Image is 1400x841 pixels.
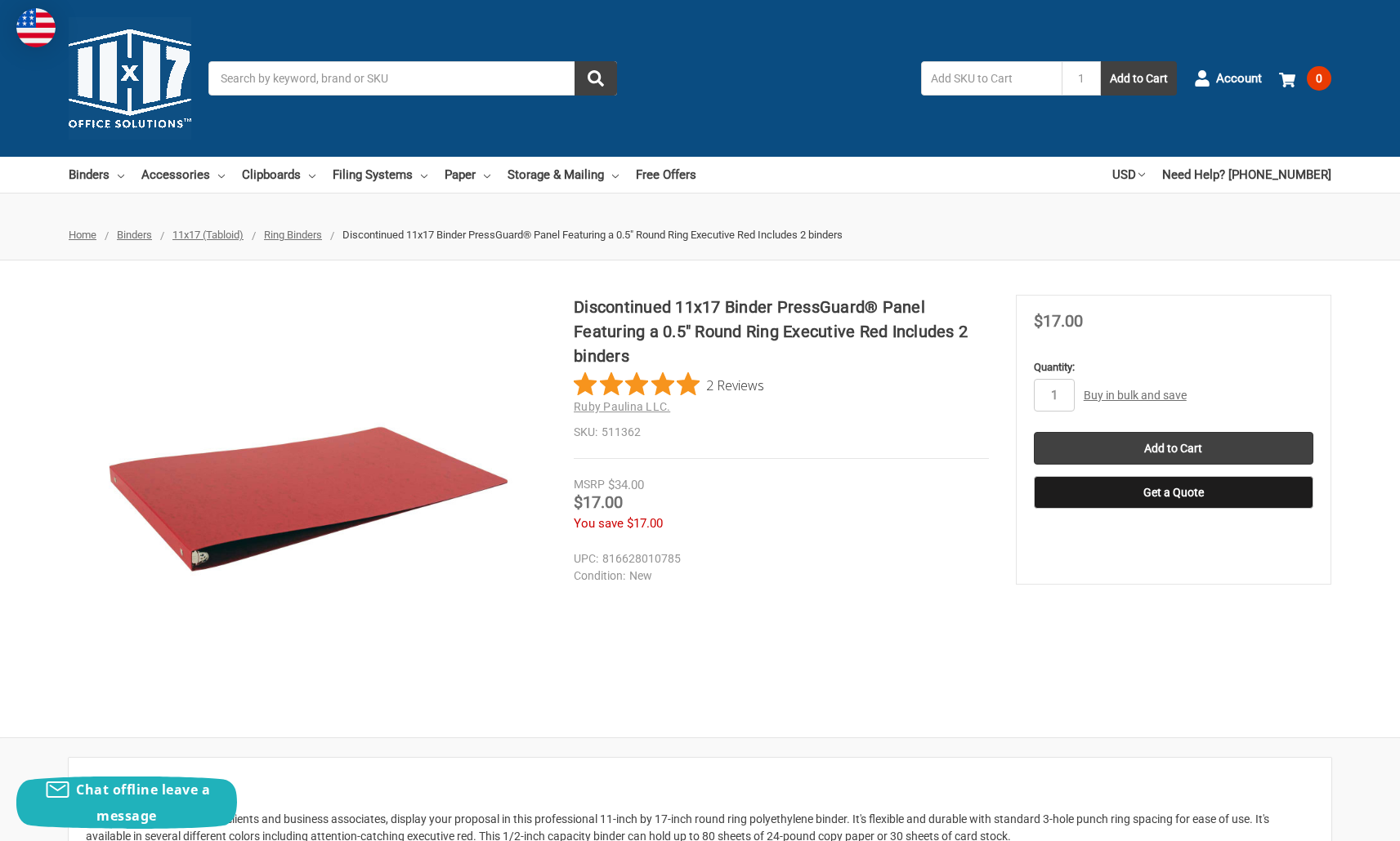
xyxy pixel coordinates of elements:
[333,157,427,193] a: Filing Systems
[117,229,152,241] a: Binders
[574,550,982,567] dd: 816628010785
[141,157,225,193] a: Accessories
[76,781,210,825] span: Chat offline leave a message
[16,776,237,829] button: Chat offline leave a message
[1034,432,1313,465] input: Add to Cart
[86,775,1314,799] h2: Description
[1101,61,1177,96] button: Add to Cart
[342,229,843,241] span: Discontinued 11x17 Binder PressGuard® Panel Featuring a 0.5" Round Ring Executive Red Includes 2 ...
[104,295,512,703] img: 11x17 Binder PressGuard® Panel Featuring a 0.5" Round Ring Executive Red Includes 2 binders
[1194,57,1262,100] a: Account
[574,567,982,585] dd: New
[574,372,764,397] button: Rated 5 out of 5 stars from 2 reviews. Jump to reviews.
[1112,157,1145,193] a: USD
[608,478,644,492] span: $34.00
[1216,69,1262,88] span: Account
[574,567,625,585] dt: Condition:
[69,229,96,241] a: Home
[264,229,322,241] a: Ring Binders
[574,476,605,493] div: MSRP
[208,61,617,96] input: Search by keyword, brand or SKU
[574,400,670,413] a: Ruby Paulina LLC.
[69,157,124,193] a: Binders
[1034,311,1083,331] span: $17.00
[1162,157,1331,193] a: Need Help? [PHONE_NUMBER]
[574,295,989,368] h1: Discontinued 11x17 Binder PressGuard® Panel Featuring a 0.5" Round Ring Executive Red Includes 2 ...
[706,372,764,397] span: 2 Reviews
[574,424,989,441] dd: 511362
[1307,66,1331,91] span: 0
[574,424,597,441] dt: SKU:
[445,157,490,193] a: Paper
[16,8,56,47] img: duty and tax information for United States
[508,157,619,193] a: Storage & Mailing
[1279,57,1331,100] a: 0
[574,516,624,531] span: You save
[574,492,623,512] span: $17.00
[574,550,598,567] dt: UPC:
[1034,476,1313,509] button: Get a Quote
[1034,359,1313,376] label: Quantity:
[921,61,1062,96] input: Add SKU to Cart
[172,229,244,241] a: 11x17 (Tabloid)
[69,17,191,140] img: 11x17.com
[636,157,696,193] a: Free Offers
[627,516,663,531] span: $17.00
[1084,389,1187,402] a: Buy in bulk and save
[242,157,315,193] a: Clipboards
